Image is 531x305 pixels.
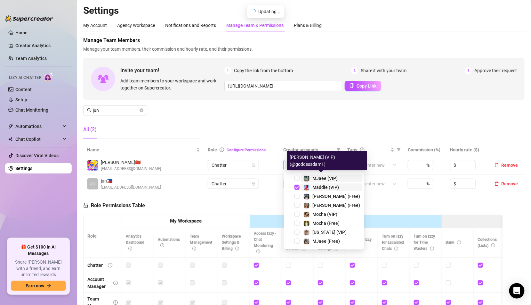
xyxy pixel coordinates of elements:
input: Search members [93,107,138,114]
span: Manage your team members, their commission and hourly rate, and their permissions. [83,46,525,53]
img: AI Chatter [44,72,54,81]
img: Juna [87,160,98,171]
span: Select tree node [294,212,300,217]
span: info-circle [113,281,118,285]
span: Automations [158,237,180,248]
a: Creator Analytics [15,40,67,51]
th: Hourly rate ($) [446,144,488,156]
div: Account Manager [87,276,108,290]
div: Plans & Billing [294,22,322,29]
span: JU [90,180,95,187]
th: Commission (%) [404,144,446,156]
span: 1 [224,67,231,74]
span: [EMAIL_ADDRESS][DOMAIN_NAME] [101,184,161,191]
span: MJaee (Free) [312,239,340,244]
span: 🎁 Get $100 in AI Messages [11,244,66,257]
span: Share it with your team [361,67,406,74]
span: Chatter [212,179,255,189]
span: Collections (Lists) [478,237,497,248]
span: Automations [15,121,61,131]
span: Maddie (VIP) [312,185,339,190]
img: Mocha (Free) [304,221,310,226]
img: MJaee (Free) [304,239,310,244]
span: info-circle [491,243,495,247]
span: info-circle [430,247,434,250]
span: Workspace Settings & Billing [222,234,241,251]
span: loading [251,9,256,14]
a: Configure Permissions [227,148,266,152]
img: Chat Copilot [8,137,12,141]
span: Tags [348,146,358,153]
span: Invite your team! [120,66,224,74]
span: Remove [502,163,518,168]
span: jun 🇵🇭 [101,177,161,184]
span: info-circle [160,243,164,247]
span: Select tree node [294,185,300,190]
span: [US_STATE] (VIP) [312,230,347,235]
span: filter [337,148,341,152]
span: info-circle [113,300,118,305]
span: thunderbolt [8,124,13,129]
span: [PERSON_NAME] (Free) [312,203,360,208]
a: Setup [15,97,27,102]
span: Add team members to your workspace and work together on Supercreator. [120,77,222,91]
th: Name [83,144,204,156]
span: Chat Copilot [15,134,61,144]
span: filter [396,145,402,155]
a: Team Analytics [15,56,47,61]
span: info-circle [108,263,112,267]
span: 2 [351,67,358,74]
span: Izzy AI Chatter [9,75,41,81]
div: All (2) [83,126,97,133]
a: Settings [15,166,32,171]
span: info-circle [235,247,239,250]
span: info-circle [220,148,224,152]
span: info-circle [256,250,260,253]
div: Agency Workspace [117,22,155,29]
img: Georgia (VIP) [304,230,310,235]
img: Ellie (Free) [304,203,310,208]
span: Access Izzy - Chat Monitoring [254,231,277,254]
button: Copy Link [345,81,381,91]
button: close-circle [140,108,143,112]
span: Turn on Izzy for Time Wasters [414,234,435,251]
span: Mocha (VIP) [312,212,337,217]
span: Copy the link from the bottom [234,67,293,74]
span: copy [350,83,354,88]
div: Notifications and Reports [165,22,216,29]
span: Earn now [26,283,44,288]
span: delete [495,163,499,167]
span: Select tree node [294,203,300,208]
span: Chatter [212,160,255,170]
span: info-circle [128,247,132,250]
img: Maddie (Free) [304,194,310,199]
span: arrow-right [47,284,51,288]
span: [PERSON_NAME] (Free) [312,194,360,199]
span: lock [83,203,88,208]
h2: Settings [83,4,525,17]
span: MJaee (VIP) [312,176,338,181]
span: question-circle [360,148,365,152]
img: MJaee (VIP) [304,176,310,182]
span: filter [335,145,342,155]
span: Select tree node [294,230,300,235]
span: Approve their request [474,67,517,74]
div: My Account [83,22,107,29]
span: [EMAIL_ADDRESS][DOMAIN_NAME] [101,166,161,172]
span: info-circle [394,247,398,250]
span: Team Management [190,234,212,251]
h5: Role Permissions Table [83,202,145,209]
span: Manage Team Members [83,37,525,44]
span: 1 Accounts [285,161,313,169]
a: Home [15,30,28,35]
span: search [87,108,92,113]
span: Analytics Dashboard [126,234,144,251]
span: lock [252,163,255,167]
span: Name [87,146,195,153]
a: Chat Monitoring [15,107,48,113]
span: Select tree node [294,194,300,199]
span: lock [252,182,255,186]
span: filter [397,148,401,152]
span: Mocha (Free) [312,221,340,226]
